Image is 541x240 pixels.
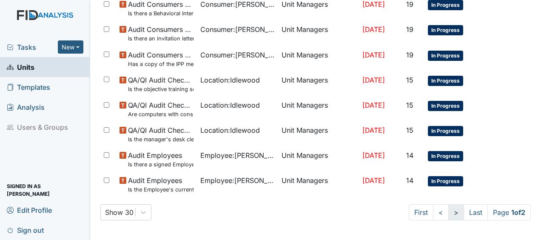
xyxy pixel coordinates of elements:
[278,46,359,71] td: Unit Managers
[128,75,194,93] span: QA/QI Audit Checklist (ICF) Is the objective training schedule posted on bulletin board?
[487,204,531,220] span: Page
[128,175,194,194] span: Audit Employees Is the Employee's current annual Performance Evaluation on file?
[362,126,385,134] span: [DATE]
[128,60,194,68] small: Has a copy of the IPP meeting been sent to the Parent/Guardian [DATE] of the meeting?
[406,126,413,134] span: 15
[128,110,194,118] small: Are computers with consumer information in an area that is locked when management is not present?
[200,24,274,34] span: Consumer : [PERSON_NAME]
[58,40,83,54] button: New
[433,204,449,220] a: <
[200,100,260,110] span: Location : Idlewood
[428,126,463,136] span: In Progress
[7,100,45,114] span: Analysis
[362,101,385,109] span: [DATE]
[7,80,50,94] span: Templates
[7,203,52,217] span: Edit Profile
[406,151,413,160] span: 14
[511,208,525,217] strong: 1 of 2
[128,85,194,93] small: Is the objective training schedule posted on bulletin board?
[200,175,274,186] span: Employee : [PERSON_NAME]
[128,34,194,43] small: Is there an invitation letter to Parent/Guardian for current years team meetings in T-Logs (Therap)?
[278,97,359,122] td: Unit Managers
[200,50,274,60] span: Consumer : [PERSON_NAME]
[7,223,44,237] span: Sign out
[406,51,413,59] span: 19
[406,176,413,185] span: 14
[428,101,463,111] span: In Progress
[409,204,531,220] nav: task-pagination
[406,76,413,84] span: 15
[128,150,194,169] span: Audit Employees Is there a signed Employee Job Description in the file for the employee's current...
[278,71,359,97] td: Unit Managers
[406,101,413,109] span: 15
[362,76,385,84] span: [DATE]
[362,151,385,160] span: [DATE]
[128,125,194,143] span: QA/QI Audit Checklist (ICF) Is the manager's desk cleared of consumer and/or employee information?
[128,186,194,194] small: Is the Employee's current annual Performance Evaluation on file?
[428,25,463,35] span: In Progress
[128,160,194,169] small: Is there a signed Employee Job Description in the file for the employee's current position?
[428,151,463,161] span: In Progress
[428,176,463,186] span: In Progress
[128,24,194,43] span: Audit Consumers Charts Is there an invitation letter to Parent/Guardian for current years team me...
[7,183,83,197] span: Signed in as [PERSON_NAME]
[128,135,194,143] small: Is the manager's desk cleared of consumer and/or employee information?
[7,60,34,74] span: Units
[464,204,488,220] a: Last
[200,125,260,135] span: Location : Idlewood
[428,51,463,61] span: In Progress
[278,21,359,46] td: Unit Managers
[105,207,134,217] div: Show 30
[200,150,274,160] span: Employee : [PERSON_NAME]
[7,42,58,52] a: Tasks
[278,147,359,172] td: Unit Managers
[362,51,385,59] span: [DATE]
[128,100,194,118] span: QA/QI Audit Checklist (ICF) Are computers with consumer information in an area that is locked whe...
[200,75,260,85] span: Location : Idlewood
[428,76,463,86] span: In Progress
[278,172,359,197] td: Unit Managers
[362,176,385,185] span: [DATE]
[128,9,194,17] small: Is there a Behavioral Intervention Program Approval/Consent for every 6 months?
[278,122,359,147] td: Unit Managers
[128,50,194,68] span: Audit Consumers Charts Has a copy of the IPP meeting been sent to the Parent/Guardian within 30 d...
[362,25,385,34] span: [DATE]
[448,204,464,220] a: >
[406,25,413,34] span: 19
[409,204,433,220] a: First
